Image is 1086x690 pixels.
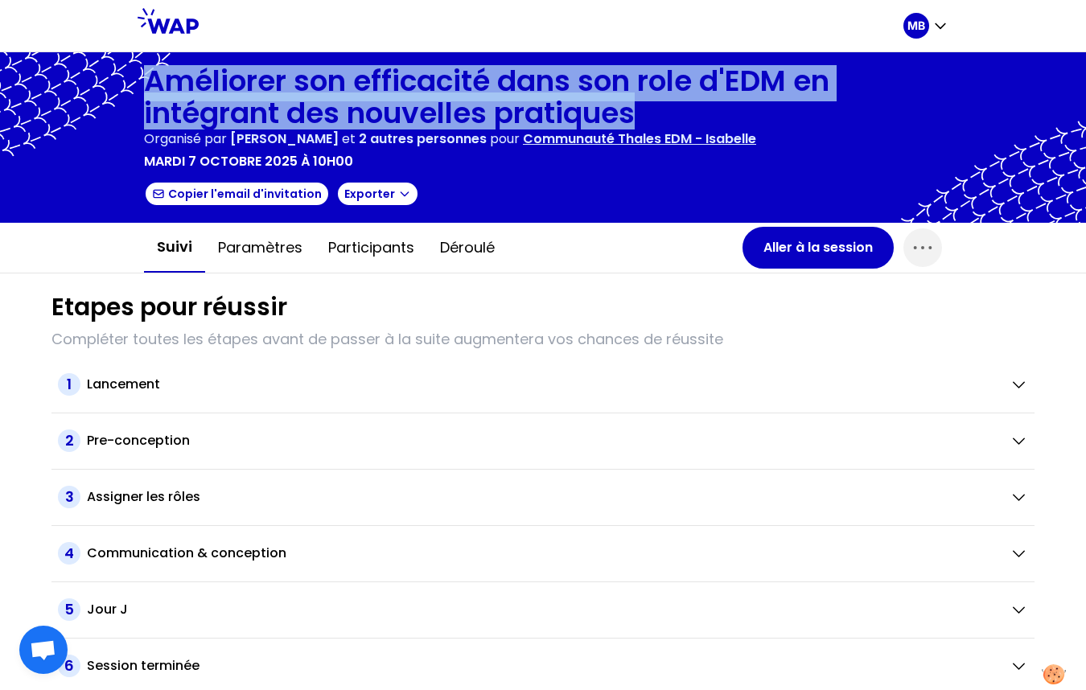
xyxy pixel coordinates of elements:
[144,181,330,207] button: Copier l'email d'invitation
[907,18,925,34] p: MB
[87,656,200,676] h2: Session terminée
[743,227,894,269] button: Aller à la session
[205,224,315,272] button: Paramètres
[87,544,286,563] h2: Communication & conception
[87,431,190,450] h2: Pre-conception
[58,598,1028,621] button: 5Jour J
[427,224,508,272] button: Déroulé
[230,129,487,149] p: et
[58,598,80,621] span: 5
[230,129,339,148] span: [PERSON_NAME]
[87,487,200,507] h2: Assigner les rôles
[58,542,80,565] span: 4
[336,181,419,207] button: Exporter
[58,373,1028,396] button: 1Lancement
[58,486,80,508] span: 3
[51,293,287,322] h1: Etapes pour réussir
[51,328,1035,351] p: Compléter toutes les étapes avant de passer à la suite augmentera vos chances de réussite
[87,600,128,619] h2: Jour J
[144,65,942,129] h1: Améliorer son efficacité dans son role d'EDM en intégrant des nouvelles pratiques
[144,223,205,273] button: Suivi
[87,375,160,394] h2: Lancement
[58,486,1028,508] button: 3Assigner les rôles
[903,13,948,39] button: MB
[490,129,520,149] p: pour
[58,542,1028,565] button: 4Communication & conception
[144,152,353,171] p: mardi 7 octobre 2025 à 10h00
[315,224,427,272] button: Participants
[58,429,80,452] span: 2
[58,655,1028,677] button: 6Session terminée
[359,129,487,148] span: 2 autres personnes
[58,373,80,396] span: 1
[58,429,1028,452] button: 2Pre-conception
[144,129,227,149] p: Organisé par
[58,655,80,677] span: 6
[19,626,68,674] div: Ouvrir le chat
[523,129,756,149] p: Communauté Thales EDM - Isabelle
